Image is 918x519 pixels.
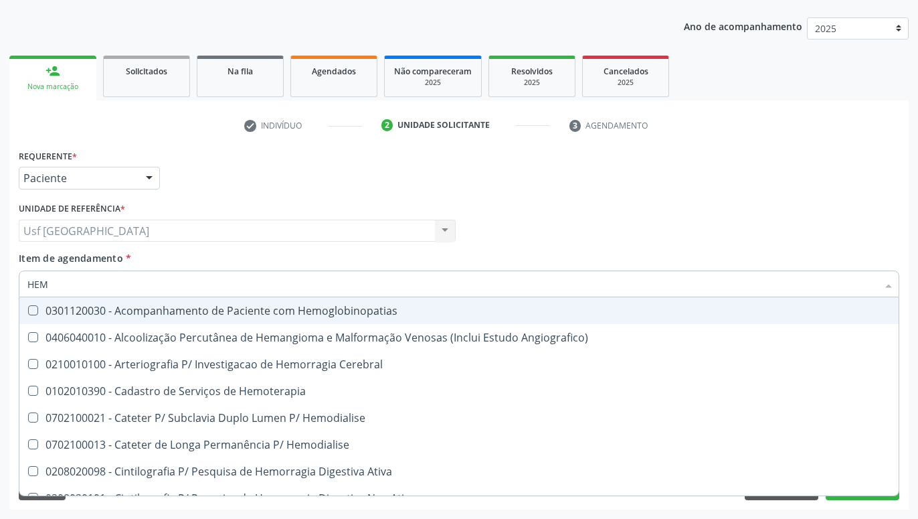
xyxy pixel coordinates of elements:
[592,78,659,88] div: 2025
[19,252,123,265] span: Item de agendamento
[227,66,253,77] span: Na fila
[394,66,472,77] span: Não compareceram
[498,78,565,88] div: 2025
[126,66,167,77] span: Solicitados
[684,17,802,34] p: Ano de acompanhamento
[312,66,356,77] span: Agendados
[381,119,393,131] div: 2
[45,64,60,78] div: person_add
[397,119,490,131] div: Unidade solicitante
[394,78,472,88] div: 2025
[23,171,132,185] span: Paciente
[19,82,87,92] div: Nova marcação
[19,199,125,220] label: Unidade de referência
[19,146,77,167] label: Requerente
[27,271,877,297] input: Buscar por procedimentos
[604,66,648,77] span: Cancelados
[511,66,553,77] span: Resolvidos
